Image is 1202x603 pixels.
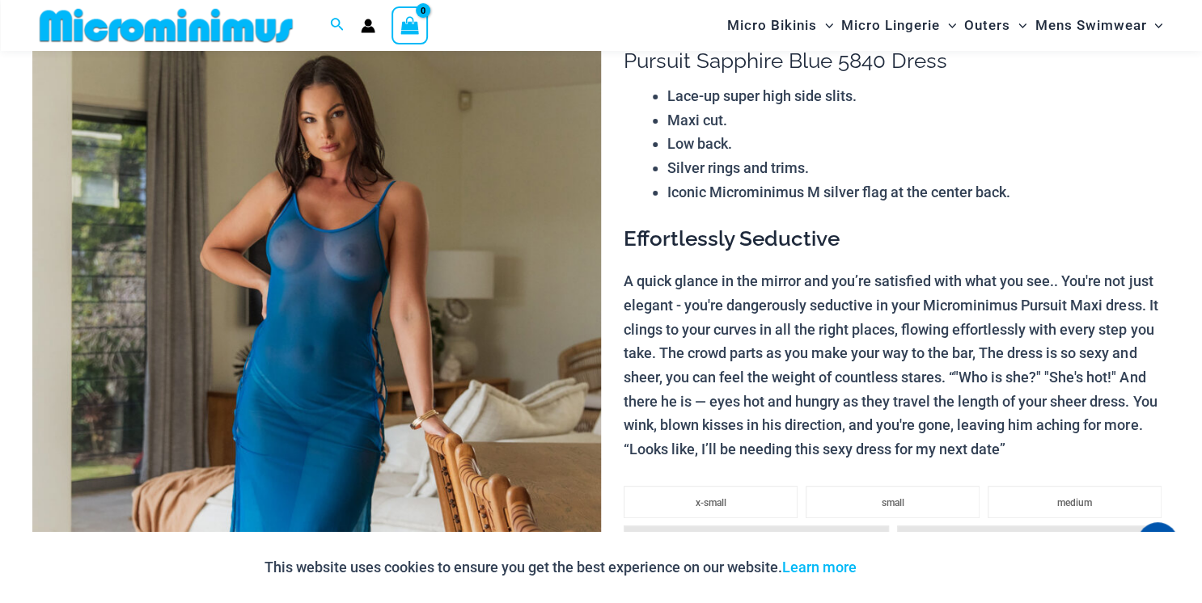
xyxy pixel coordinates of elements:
[723,5,837,46] a: Micro BikinisMenu ToggleMenu Toggle
[667,108,1170,133] li: Maxi cut.
[988,486,1162,518] li: medium
[667,180,1170,205] li: Iconic Microminimus M silver flag at the center back.
[1035,5,1146,46] span: Mens Swimwear
[727,5,817,46] span: Micro Bikinis
[940,5,956,46] span: Menu Toggle
[696,497,726,508] span: x-small
[869,548,937,587] button: Accept
[265,555,857,580] p: This website uses cookies to ensure you get the best experience on our website.
[806,486,980,518] li: small
[33,7,299,44] img: MM SHOP LOGO FLAT
[882,497,904,508] span: small
[361,19,375,33] a: Account icon link
[837,5,960,46] a: Micro LingerieMenu ToggleMenu Toggle
[624,226,1170,253] h3: Effortlessly Seductive
[624,525,888,566] li: large
[782,559,857,576] a: Learn more
[391,6,429,44] a: View Shopping Cart, empty
[721,2,1170,48] nav: Site Navigation
[960,5,1031,46] a: OutersMenu ToggleMenu Toggle
[330,15,345,36] a: Search icon link
[1010,5,1026,46] span: Menu Toggle
[624,486,798,518] li: x-small
[897,525,1162,566] li: x-large
[817,5,833,46] span: Menu Toggle
[624,269,1170,462] p: A quick glance in the mirror and you’re satisfied with what you see.. You're not just elegant - y...
[841,5,940,46] span: Micro Lingerie
[667,132,1170,156] li: Low back.
[667,84,1170,108] li: Lace-up super high side slits.
[1146,5,1162,46] span: Menu Toggle
[624,48,1170,74] h1: Pursuit Sapphire Blue 5840 Dress
[1057,497,1092,508] span: medium
[1031,5,1166,46] a: Mens SwimwearMenu ToggleMenu Toggle
[964,5,1010,46] span: Outers
[667,156,1170,180] li: Silver rings and trims.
